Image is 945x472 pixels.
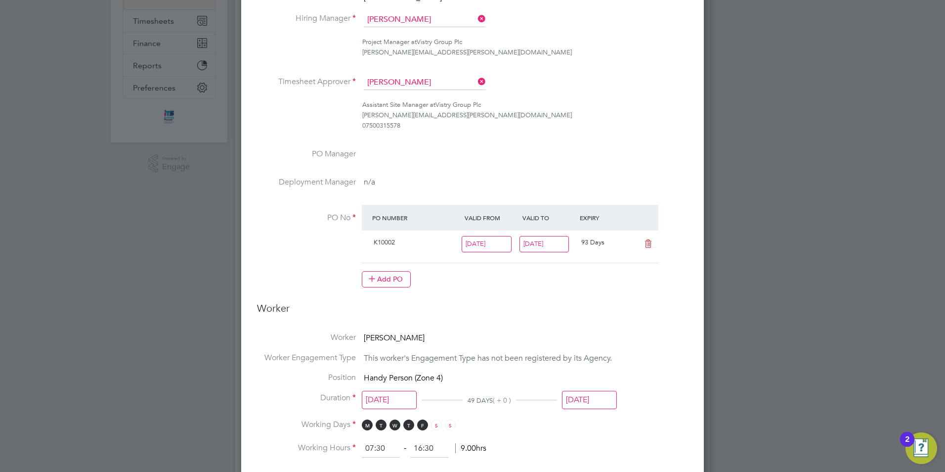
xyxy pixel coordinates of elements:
[364,353,612,363] span: This worker's Engagement Type has not been registered by its Agency.
[362,38,417,46] span: Project Manager at
[417,38,462,46] span: Vistry Group Plc
[462,236,512,252] input: Select one
[402,443,408,453] span: ‐
[362,100,435,109] span: Assistant Site Manager at
[257,443,356,453] label: Working Hours
[257,302,688,323] h3: Worker
[520,209,578,227] div: Valid To
[519,236,569,252] input: Select one
[257,332,356,343] label: Worker
[370,209,462,227] div: PO Number
[581,238,604,246] span: 93 Days
[403,420,414,430] span: T
[362,121,400,130] span: 07500315578
[389,420,400,430] span: W
[376,420,387,430] span: T
[364,75,486,90] input: Search for...
[257,420,356,430] label: Working Days
[905,432,937,464] button: Open Resource Center, 2 new notifications
[410,440,448,458] input: 17:00
[362,111,572,119] span: [PERSON_NAME][EMAIL_ADDRESS][PERSON_NAME][DOMAIN_NAME]
[362,440,400,458] input: 08:00
[445,420,456,430] span: S
[362,391,417,409] input: Select one
[257,213,356,223] label: PO No
[364,333,425,343] span: [PERSON_NAME]
[257,353,356,363] label: Worker Engagement Type
[257,77,356,87] label: Timesheet Approver
[417,420,428,430] span: F
[257,149,356,159] label: PO Manager
[493,396,511,405] span: ( + 0 )
[257,393,356,403] label: Duration
[462,209,520,227] div: Valid From
[435,100,481,109] span: Vistry Group Plc
[562,391,617,409] input: Select one
[374,238,395,246] span: K10002
[362,271,411,287] button: Add PO
[362,420,373,430] span: M
[577,209,635,227] div: Expiry
[468,396,493,405] span: 49 DAYS
[431,420,442,430] span: S
[364,374,443,383] span: Handy Person (Zone 4)
[257,13,356,24] label: Hiring Manager
[455,443,486,453] span: 9.00hrs
[364,12,486,27] input: Search for...
[905,439,909,452] div: 2
[257,373,356,383] label: Position
[257,177,356,188] label: Deployment Manager
[362,47,688,58] div: [PERSON_NAME][EMAIL_ADDRESS][PERSON_NAME][DOMAIN_NAME]
[364,177,375,187] span: n/a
